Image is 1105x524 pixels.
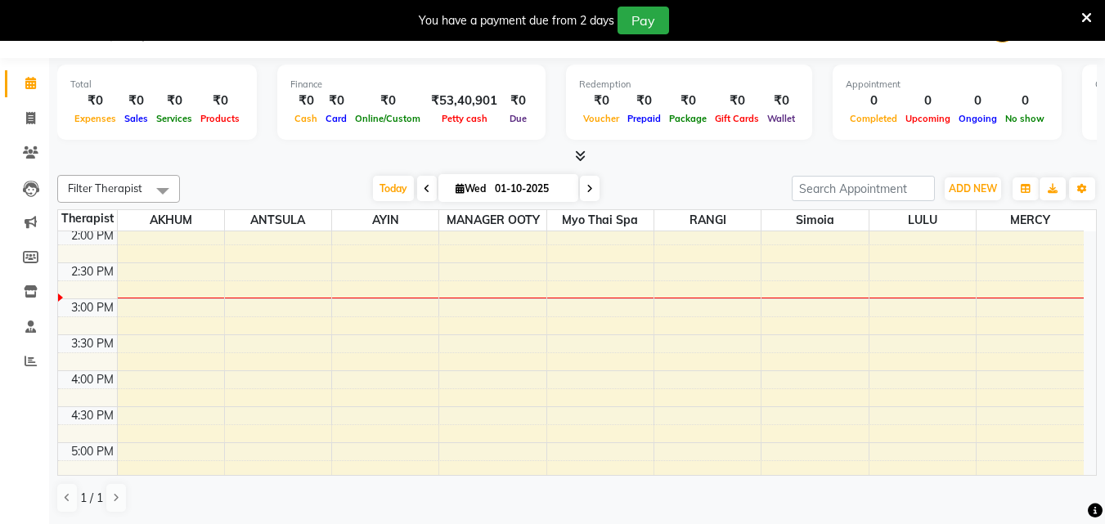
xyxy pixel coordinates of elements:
button: Pay [618,7,669,34]
div: You have a payment due from 2 days [419,12,614,29]
span: Prepaid [623,113,665,124]
div: 4:00 PM [68,371,117,388]
span: Voucher [579,113,623,124]
span: Today [373,176,414,201]
span: Due [505,113,531,124]
span: Petty cash [438,113,492,124]
input: Search Appointment [792,176,935,201]
div: ₹0 [579,92,623,110]
div: 5:00 PM [68,443,117,460]
div: ₹0 [290,92,321,110]
div: ₹0 [321,92,351,110]
span: Upcoming [901,113,955,124]
span: Cash [290,113,321,124]
div: ₹0 [504,92,532,110]
div: Therapist [58,210,117,227]
div: ₹0 [665,92,711,110]
span: Services [152,113,196,124]
div: 3:30 PM [68,335,117,352]
div: Finance [290,78,532,92]
div: ₹0 [152,92,196,110]
input: 2025-10-01 [490,177,572,201]
span: 1 / 1 [80,490,103,507]
span: AYIN [332,210,438,231]
span: LULU [869,210,976,231]
div: Total [70,78,244,92]
div: ₹0 [120,92,152,110]
span: Filter Therapist [68,181,142,195]
div: 0 [846,92,901,110]
span: Ongoing [955,113,1001,124]
span: MANAGER OOTY [439,210,546,231]
span: Myo Thai Spa [547,210,654,231]
div: 4:30 PM [68,407,117,424]
span: ADD NEW [949,182,997,195]
span: Online/Custom [351,113,424,124]
div: ₹0 [763,92,799,110]
div: ₹0 [623,92,665,110]
span: ANTSULA [225,210,331,231]
span: MERCY [977,210,1084,231]
button: ADD NEW [945,177,1001,200]
span: Completed [846,113,901,124]
div: 0 [955,92,1001,110]
div: ₹53,40,901 [424,92,504,110]
div: 0 [1001,92,1049,110]
div: 0 [901,92,955,110]
div: ₹0 [711,92,763,110]
div: ₹0 [351,92,424,110]
span: No show [1001,113,1049,124]
span: AKHUM [118,210,224,231]
span: Wed [451,182,490,195]
span: RANGI [654,210,761,231]
div: Redemption [579,78,799,92]
span: Expenses [70,113,120,124]
div: 2:30 PM [68,263,117,280]
span: Wallet [763,113,799,124]
span: simoia [761,210,868,231]
span: Gift Cards [711,113,763,124]
div: 3:00 PM [68,299,117,316]
div: ₹0 [70,92,120,110]
span: Products [196,113,244,124]
span: Package [665,113,711,124]
div: ₹0 [196,92,244,110]
span: Card [321,113,351,124]
span: Sales [120,113,152,124]
div: 2:00 PM [68,227,117,244]
div: Appointment [846,78,1049,92]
